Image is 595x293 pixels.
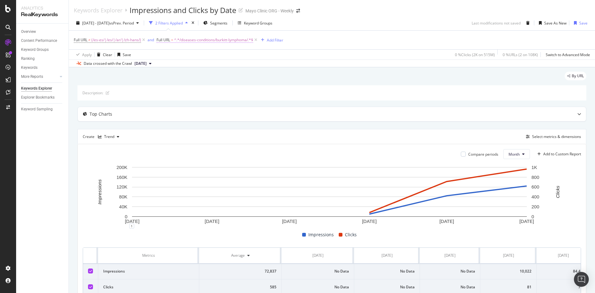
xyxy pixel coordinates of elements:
span: Full URL [156,37,170,42]
div: Ranking [21,55,35,62]
a: Keywords [21,64,64,71]
div: 711 [542,284,585,290]
text: 160K [117,175,127,180]
div: 1 [129,224,134,229]
button: Save [571,18,588,28]
button: Trend [95,132,122,142]
div: Keywords [21,64,37,71]
div: Overview [21,29,36,35]
button: Clear [95,50,112,60]
div: Open Intercom Messenger [574,272,589,287]
div: No Data [359,284,415,290]
div: RealKeywords [21,11,64,18]
span: 2025 Aug. 27th [134,61,147,66]
div: and [148,37,154,42]
div: Keyword Sampling [21,106,53,113]
a: Ranking [21,55,64,62]
text: Clicks [555,186,560,198]
div: [DATE] [381,253,393,258]
div: Apply [82,52,92,57]
div: More Reports [21,73,43,80]
text: 0 [531,214,534,219]
span: Full URL [74,37,87,42]
button: 2 Filters Applied [147,18,190,28]
text: [DATE] [519,219,534,224]
td: Impressions [98,264,199,279]
button: [DATE] [132,60,154,67]
div: Average [231,253,245,258]
div: times [190,20,196,26]
div: Last modifications not saved [472,20,521,26]
button: Switch to Advanced Mode [543,50,590,60]
text: 120K [117,184,127,190]
div: Add to Custom Report [543,152,581,156]
div: No Data [287,269,349,274]
text: 1K [531,165,537,170]
a: More Reports [21,73,58,80]
div: Keyword Groups [244,20,272,26]
button: Select metrics & dimensions [523,133,581,140]
div: Analytics [21,5,64,11]
div: Select metrics & dimensions [532,134,581,139]
span: By URL [572,74,584,78]
button: Apply [74,50,92,60]
div: 84,422 [542,269,585,274]
span: ≠ [88,37,90,42]
div: Content Performance [21,38,57,44]
div: Create [83,132,122,142]
div: 585 [204,284,276,290]
div: A chart. [83,164,576,226]
div: No Data [359,269,415,274]
div: 0 % URLs ( 2 on 108K ) [503,52,538,57]
div: [DATE] [312,253,324,258]
button: Add to Custom Report [535,149,581,159]
text: [DATE] [439,219,454,224]
div: Trend [104,135,114,139]
span: = [171,37,173,42]
span: Segments [210,20,227,26]
div: 72,837 [204,269,276,274]
div: Mayo Clinic ORG - Weekly [245,8,294,14]
text: 400 [531,194,539,200]
div: [DATE] [503,253,514,258]
div: No Data [287,284,349,290]
div: 0 % Clicks ( 2K on 515M ) [455,52,495,57]
span: Impressions [308,231,334,238]
a: Keywords Explorer [74,7,122,14]
div: arrow-right-arrow-left [296,9,300,13]
button: Save [115,50,131,60]
div: Save [123,52,131,57]
a: Explorer Bookmarks [21,94,64,101]
text: 200 [531,204,539,209]
text: 40K [119,204,127,209]
div: Data crossed with the Crawl [84,61,132,66]
div: No Data [425,284,475,290]
span: ^.*/diseases-conditions/burkitt-lymphoma/.*$ [174,36,253,44]
button: Month [503,149,530,159]
button: Add Filter [258,36,283,44]
div: Save [579,20,588,26]
text: [DATE] [205,219,219,224]
div: Clear [103,52,112,57]
span: vs Prev. Period [109,20,134,26]
div: No Data [425,269,475,274]
div: Keyword Groups [21,47,49,53]
text: 600 [531,184,539,190]
text: 80K [119,194,127,200]
span: Clicks [345,231,357,238]
text: [DATE] [362,219,377,224]
span: Month [509,152,520,157]
span: [DATE] - [DATE] [82,20,109,26]
a: Keywords Explorer [21,85,64,92]
div: [DATE] [558,253,569,258]
text: [DATE] [125,219,139,224]
text: Impressions [97,179,102,204]
div: Add Filter [267,38,283,43]
div: [DATE] [444,253,456,258]
a: Keyword Sampling [21,106,64,113]
a: Content Performance [21,38,64,44]
div: Impressions and Clicks by Date [130,5,236,16]
div: Metrics [103,253,194,258]
div: Switch to Advanced Mode [546,52,590,57]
